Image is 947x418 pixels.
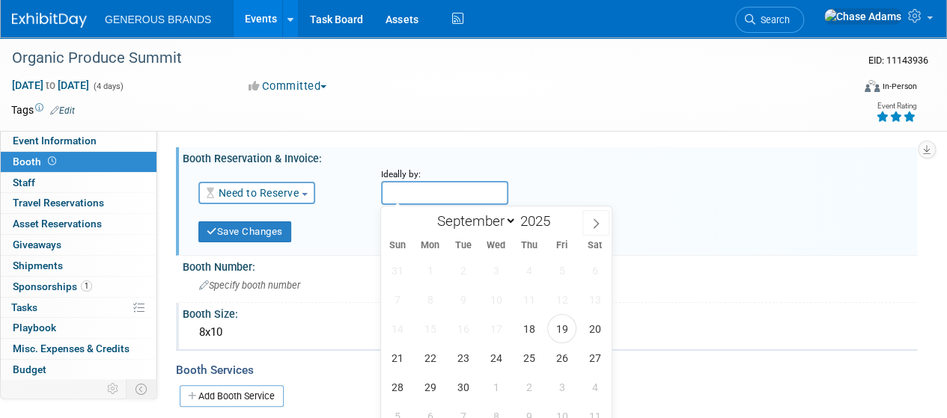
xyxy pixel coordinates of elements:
div: Booth Reservation & Invoice: [183,147,917,166]
span: Sponsorships [13,280,92,292]
span: September 7, 2025 [383,285,412,314]
span: September 9, 2025 [448,285,478,314]
a: Add Booth Service [180,385,284,407]
span: Booth not reserved yet [45,156,59,167]
span: Budget [13,363,46,375]
td: Toggle Event Tabs [127,379,157,399]
a: Event Information [1,131,156,151]
span: [DATE] [DATE] [11,79,90,92]
a: Misc. Expenses & Credits [1,339,156,359]
span: (4 days) [92,82,124,91]
div: Booth Services [176,362,917,378]
span: September 3, 2025 [481,256,511,285]
span: to [43,79,58,91]
span: September 18, 2025 [514,314,543,343]
span: September 28, 2025 [383,372,412,402]
span: September 12, 2025 [547,285,576,314]
span: Mon [414,241,447,251]
div: Booth Number: [183,256,917,274]
a: Budget [1,360,156,380]
button: Need to Reserve [198,182,315,204]
td: Personalize Event Tab Strip [100,379,127,399]
span: September 24, 2025 [481,343,511,372]
div: Event Rating [876,102,916,110]
span: September 1, 2025 [415,256,445,285]
span: September 11, 2025 [514,285,543,314]
span: Tasks [11,301,37,313]
span: Misc. Expenses & Credits [13,342,130,354]
span: Asset Reservations [13,218,102,230]
span: September 13, 2025 [580,285,609,314]
img: ExhibitDay [12,13,87,28]
span: Event Information [13,135,97,147]
span: Giveaways [13,239,61,251]
a: Asset Reservations [1,214,156,234]
a: Playbook [1,318,156,338]
span: September 2, 2025 [448,256,478,285]
a: Staff [1,173,156,193]
span: October 4, 2025 [580,372,609,402]
span: Sun [381,241,414,251]
span: August 31, 2025 [383,256,412,285]
span: September 21, 2025 [383,343,412,372]
span: October 1, 2025 [481,372,511,402]
span: October 3, 2025 [547,372,576,402]
div: Event Format [785,78,917,100]
span: Sat [579,241,612,251]
span: Booth [13,156,59,167]
span: September 8, 2025 [415,285,445,314]
span: October 2, 2025 [514,372,543,402]
a: Shipments [1,256,156,276]
span: September 10, 2025 [481,285,511,314]
span: 1 [81,280,92,292]
span: September 29, 2025 [415,372,445,402]
span: Wed [480,241,513,251]
span: September 30, 2025 [448,372,478,402]
button: Save Changes [198,221,291,242]
a: Need to Reserve [206,187,299,199]
div: Organic Produce Summit [7,45,840,72]
span: Specify booth number [199,280,300,291]
span: Shipments [13,259,63,271]
span: Travel Reservations [13,197,104,209]
a: Sponsorships1 [1,277,156,297]
span: Search [755,14,790,25]
a: Tasks [1,298,156,318]
span: September 23, 2025 [448,343,478,372]
span: September 17, 2025 [481,314,511,343]
img: Chase Adams [823,8,902,25]
input: Year [517,212,561,230]
span: September 26, 2025 [547,343,576,372]
span: September 5, 2025 [547,256,576,285]
div: Booth Size: [183,303,917,322]
a: Giveaways [1,235,156,255]
span: September 27, 2025 [580,343,609,372]
div: In-Person [882,81,917,92]
span: September 16, 2025 [448,314,478,343]
button: Committed [243,79,332,94]
img: Format-Inperson.png [865,80,880,92]
span: Fri [546,241,579,251]
a: Booth [1,152,156,172]
div: 8x10 [194,321,906,344]
span: September 22, 2025 [415,343,445,372]
span: September 6, 2025 [580,256,609,285]
span: GENEROUS BRANDS [105,13,211,25]
a: Search [735,7,804,33]
div: Ideally by: [381,168,906,181]
span: Event ID: 11143936 [868,55,928,66]
span: Tue [447,241,480,251]
span: September 20, 2025 [580,314,609,343]
span: September 4, 2025 [514,256,543,285]
span: September 15, 2025 [415,314,445,343]
span: Playbook [13,322,56,334]
a: Edit [50,105,75,116]
a: Travel Reservations [1,193,156,213]
span: September 19, 2025 [547,314,576,343]
span: September 14, 2025 [383,314,412,343]
span: September 25, 2025 [514,343,543,372]
span: Thu [513,241,546,251]
span: Staff [13,176,35,188]
select: Month [430,212,517,230]
td: Tags [11,102,75,117]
